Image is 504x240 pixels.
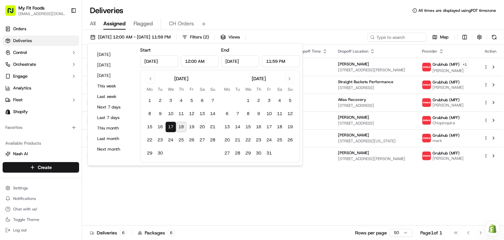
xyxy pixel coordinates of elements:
[432,97,460,103] span: Grubhub (MFF)
[38,164,52,171] span: Create
[22,63,108,69] div: Start new chat
[197,122,207,132] button: 20
[253,108,264,119] button: 9
[62,95,105,102] span: API Documentation
[94,103,134,112] button: Next 7 days
[232,108,243,119] button: 7
[222,86,232,93] th: Monday
[222,122,232,132] button: 13
[243,108,253,119] button: 8
[264,122,274,132] button: 17
[222,148,232,158] button: 27
[176,86,186,93] th: Thursday
[3,36,79,46] a: Deliveries
[264,148,274,158] button: 31
[338,61,369,67] span: [PERSON_NAME]
[165,108,176,119] button: 10
[94,92,134,101] button: Last week
[281,85,327,90] span: [DATE]
[3,226,79,235] button: Log out
[176,135,186,145] button: 25
[94,82,134,91] button: This week
[46,111,79,116] a: Powered byPylon
[165,86,176,93] th: Wednesday
[174,75,188,82] div: [DATE]
[3,194,79,203] button: Notifications
[103,20,126,28] span: Assigned
[197,95,207,106] button: 6
[155,95,165,106] button: 2
[3,138,79,149] div: Available Products
[94,113,134,122] button: Last 7 days
[144,148,155,158] button: 29
[264,108,274,119] button: 10
[140,47,151,53] label: Start
[165,135,176,145] button: 24
[155,148,165,158] button: 30
[203,34,209,40] span: ( 2 )
[7,7,20,20] img: Nash
[144,95,155,106] button: 1
[22,69,83,75] div: We're available if you need us!
[432,115,460,120] span: Grubhub (MFF)
[13,85,31,91] span: Analytics
[422,81,431,89] img: 5e692f75ce7d37001a5d71f1
[140,55,178,67] input: Date
[420,229,442,236] div: Page 1 of 1
[232,135,243,145] button: 21
[155,108,165,119] button: 9
[281,103,327,108] span: [DATE]
[3,24,79,34] a: Orders
[285,95,295,106] button: 5
[207,122,218,132] button: 21
[232,148,243,158] button: 28
[176,95,186,106] button: 4
[181,55,219,67] input: Time
[243,135,253,145] button: 22
[138,229,175,236] div: Packages
[3,71,79,82] button: Engage
[484,49,497,54] div: Action
[207,135,218,145] button: 28
[432,120,460,126] span: Chiquinquira
[432,151,460,156] span: Grubhub (MFF)
[144,108,155,119] button: 8
[432,156,464,161] span: [PERSON_NAME]
[285,74,294,83] button: Go to next month
[218,33,243,42] button: Views
[253,122,264,132] button: 16
[422,98,431,107] img: 5e692f75ce7d37001a5d71f1
[422,134,431,142] img: 5e692f75ce7d37001a5d71f1
[338,121,411,126] span: [STREET_ADDRESS]
[197,86,207,93] th: Saturday
[252,75,266,82] div: [DATE]
[274,86,285,93] th: Saturday
[281,138,327,144] span: [DATE]
[338,156,411,161] span: [STREET_ADDRESS][PERSON_NAME]
[422,152,431,160] img: 5e692f75ce7d37001a5d71f1
[53,93,108,105] a: 💻API Documentation
[65,111,79,116] span: Pylon
[186,122,197,132] button: 19
[5,151,76,157] a: Nash AI
[13,109,28,115] span: Shopify
[432,103,464,108] span: [PERSON_NAME]
[7,63,18,75] img: 1736555255976-a54dd68f-1ca7-489b-9aae-adbdc363a1c4
[432,85,464,90] span: [PERSON_NAME]
[18,5,45,11] button: My Fit Foods
[264,86,274,93] th: Friday
[3,83,79,93] a: Analytics
[281,79,327,84] span: 6:39 AM
[338,49,368,54] span: Dropoff Location
[355,229,387,236] p: Rows per page
[13,38,32,44] span: Deliveries
[281,97,327,102] span: 10:00 AM
[338,115,369,120] span: [PERSON_NAME]
[253,86,264,93] th: Thursday
[94,134,134,143] button: Last month
[144,86,155,93] th: Monday
[281,67,327,73] span: [DATE]
[207,86,218,93] th: Sunday
[207,108,218,119] button: 14
[281,115,327,120] span: 4:00 PM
